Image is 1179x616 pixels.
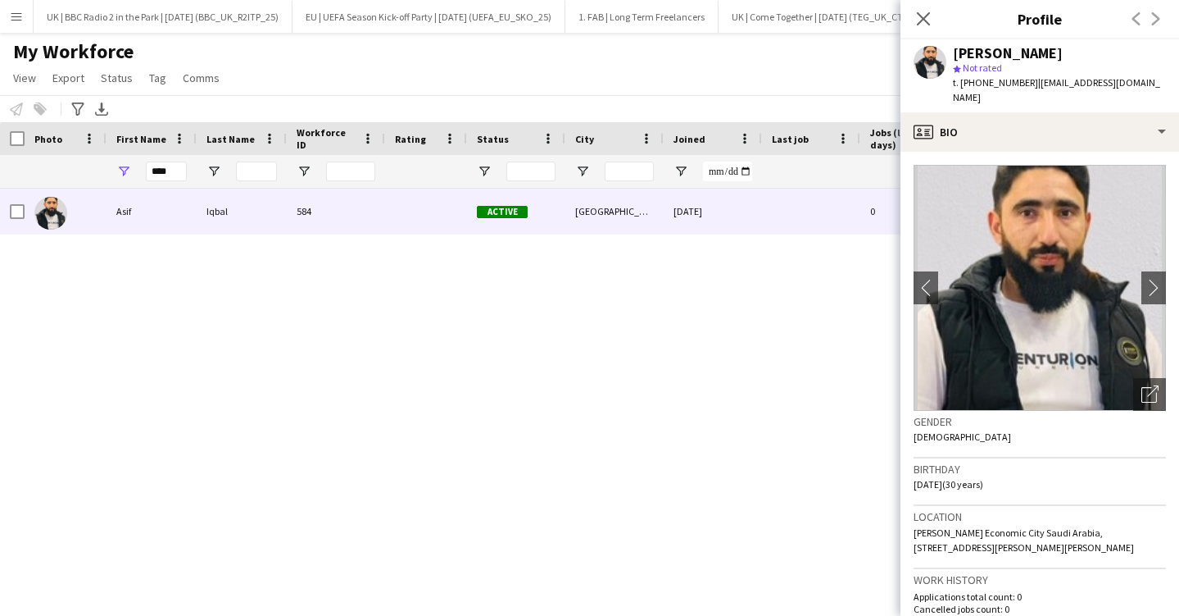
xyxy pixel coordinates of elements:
[1133,378,1166,411] div: Open photos pop-in
[477,133,509,145] span: Status
[13,39,134,64] span: My Workforce
[914,431,1011,443] span: [DEMOGRAPHIC_DATA]
[34,1,292,33] button: UK | BBC Radio 2 in the Park | [DATE] (BBC_UK_R2ITP_25)
[46,67,91,89] a: Export
[7,67,43,89] a: View
[673,164,688,179] button: Open Filter Menu
[605,162,654,181] input: City Filter Input
[914,478,983,491] span: [DATE] (30 years)
[719,1,941,33] button: UK | Come Together | [DATE] (TEG_UK_CTG_25)
[206,164,221,179] button: Open Filter Menu
[703,162,752,181] input: Joined Filter Input
[575,133,594,145] span: City
[772,133,809,145] span: Last job
[900,112,1179,152] div: Bio
[326,162,375,181] input: Workforce ID Filter Input
[575,164,590,179] button: Open Filter Menu
[34,133,62,145] span: Photo
[914,527,1134,554] span: [PERSON_NAME] Economic City Saudi Arabia, [STREET_ADDRESS][PERSON_NAME][PERSON_NAME]
[914,462,1166,477] h3: Birthday
[914,591,1166,603] p: Applications total count: 0
[870,126,937,151] span: Jobs (last 90 days)
[146,162,187,181] input: First Name Filter Input
[860,189,967,234] div: 0
[92,99,111,119] app-action-btn: Export XLSX
[287,189,385,234] div: 584
[914,603,1166,615] p: Cancelled jobs count: 0
[292,1,565,33] button: EU | UEFA Season Kick-off Party | [DATE] (UEFA_EU_SKO_25)
[914,165,1166,411] img: Crew avatar or photo
[107,189,197,234] div: Asif
[176,67,226,89] a: Comms
[116,164,131,179] button: Open Filter Menu
[953,76,1160,103] span: | [EMAIL_ADDRESS][DOMAIN_NAME]
[94,67,139,89] a: Status
[914,414,1166,429] h3: Gender
[236,162,277,181] input: Last Name Filter Input
[914,509,1166,524] h3: Location
[395,133,426,145] span: Rating
[565,189,664,234] div: [GEOGRAPHIC_DATA]
[953,76,1038,89] span: t. [PHONE_NUMBER]
[101,71,133,85] span: Status
[506,162,555,181] input: Status Filter Input
[673,133,705,145] span: Joined
[914,573,1166,587] h3: Work history
[297,126,356,151] span: Workforce ID
[664,189,762,234] div: [DATE]
[34,197,67,230] img: Asif Iqbal
[183,71,220,85] span: Comms
[52,71,84,85] span: Export
[477,164,492,179] button: Open Filter Menu
[953,46,1063,61] div: [PERSON_NAME]
[963,62,1002,74] span: Not rated
[197,189,287,234] div: Iqbal
[13,71,36,85] span: View
[149,71,166,85] span: Tag
[143,67,173,89] a: Tag
[116,133,166,145] span: First Name
[477,206,528,218] span: Active
[565,1,719,33] button: 1. FAB | Long Term Freelancers
[68,99,88,119] app-action-btn: Advanced filters
[297,164,311,179] button: Open Filter Menu
[900,8,1179,30] h3: Profile
[206,133,255,145] span: Last Name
